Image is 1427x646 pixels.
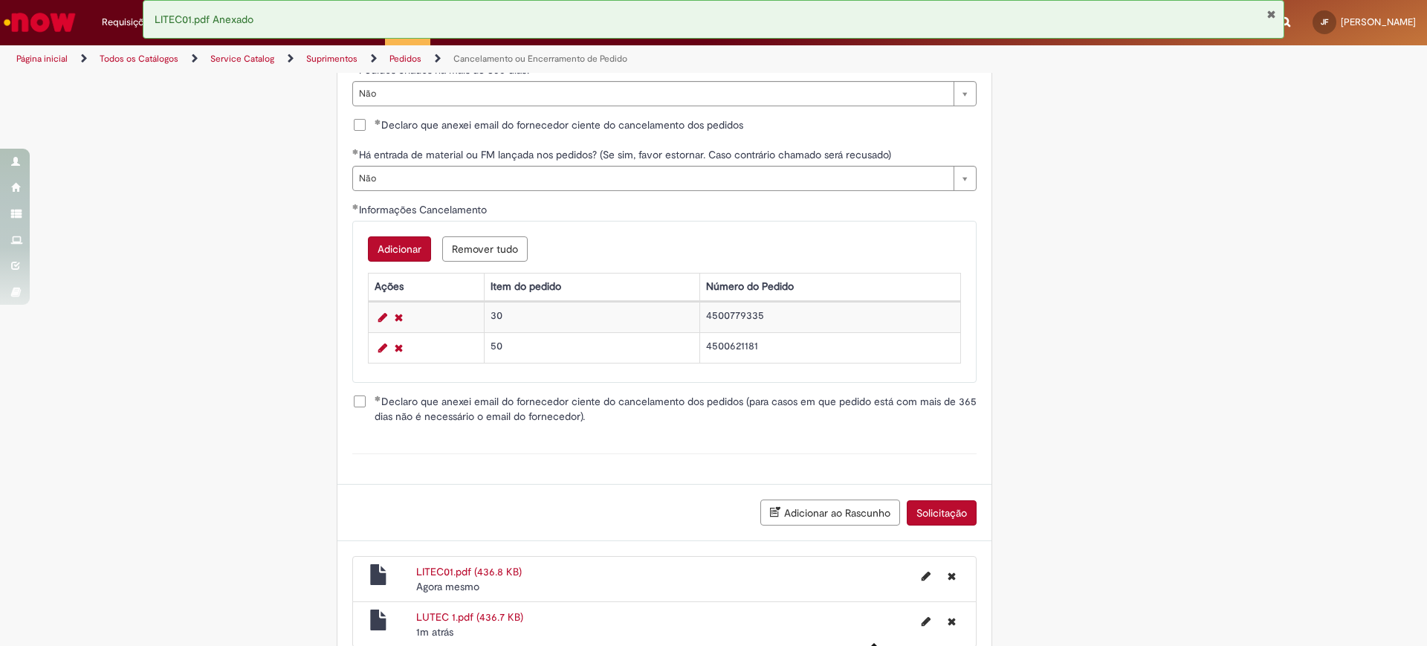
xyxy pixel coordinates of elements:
button: Adicionar uma linha para Informações Cancelamento [368,236,431,262]
span: Declaro que anexei email do fornecedor ciente do cancelamento dos pedidos (para casos em que pedi... [375,394,977,424]
a: Editar Linha 1 [375,309,391,326]
time: 30/09/2025 13:12:48 [416,625,453,639]
button: Fechar Notificação [1266,8,1276,20]
a: Página inicial [16,53,68,65]
a: LUTEC 1.pdf (436.7 KB) [416,610,523,624]
a: Todos os Catálogos [100,53,178,65]
a: Service Catalog [210,53,274,65]
span: Obrigatório Preenchido [375,395,381,401]
button: Editar nome de arquivo LITEC01.pdf [913,564,939,588]
button: Editar nome de arquivo LUTEC 1.pdf [913,610,939,633]
span: Obrigatório Preenchido [375,119,381,125]
span: Agora mesmo [416,580,479,593]
a: Suprimentos [306,53,357,65]
span: Não [359,167,946,190]
span: Obrigatório Preenchido [352,204,359,210]
button: Adicionar ao Rascunho [760,500,900,526]
button: Excluir LUTEC 1.pdf [939,610,965,633]
td: 4500779335 [700,303,961,333]
td: 4500621181 [700,333,961,364]
th: Número do Pedido [700,274,961,301]
a: Remover linha 1 [391,309,407,326]
td: 50 [484,333,700,364]
ul: Trilhas de página [11,45,940,73]
span: Há entrada de material ou FM lançada nos pedidos? (Se sim, favor estornar. Caso contrário chamado... [359,148,894,161]
th: Item do pedido [484,274,700,301]
time: 30/09/2025 13:14:00 [416,580,479,593]
span: Obrigatório Preenchido [352,149,359,155]
span: Informações Cancelamento [359,203,490,216]
span: 1m atrás [416,625,453,639]
a: LITEC01.pdf (436.8 KB) [416,565,522,578]
a: Pedidos [389,53,421,65]
button: Solicitação [907,500,977,526]
button: Excluir LITEC01.pdf [939,564,965,588]
a: Editar Linha 2 [375,339,391,357]
span: JF [1321,17,1328,27]
th: Ações [368,274,484,301]
td: 30 [484,303,700,333]
span: Declaro que anexei email do fornecedor ciente do cancelamento dos pedidos [375,117,743,132]
a: Remover linha 2 [391,339,407,357]
span: Não [359,82,946,106]
a: Cancelamento ou Encerramento de Pedido [453,53,627,65]
span: [PERSON_NAME] [1341,16,1416,28]
span: Requisições [102,15,154,30]
button: Remover todas as linhas de Informações Cancelamento [442,236,528,262]
span: LITEC01.pdf Anexado [155,13,253,26]
img: ServiceNow [1,7,78,37]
